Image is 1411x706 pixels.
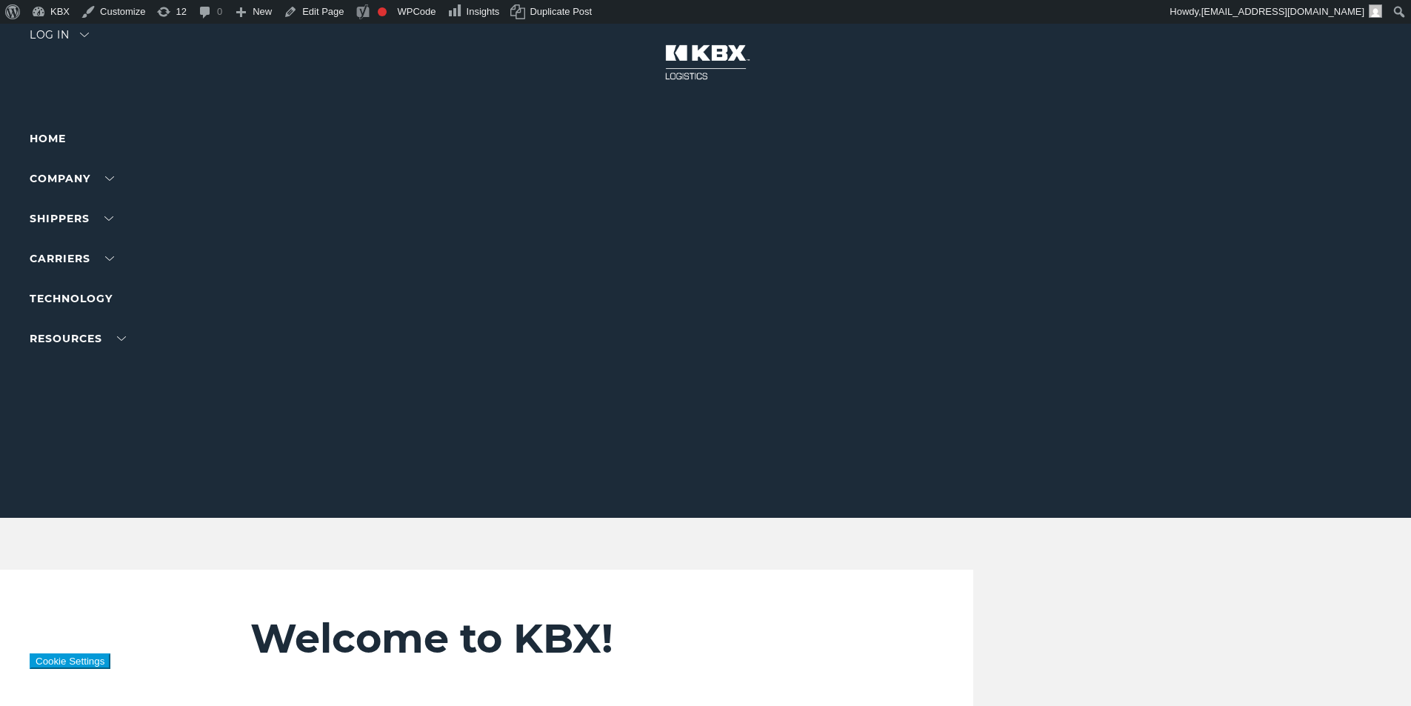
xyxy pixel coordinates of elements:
h2: Welcome to KBX! [250,614,885,663]
span: [EMAIL_ADDRESS][DOMAIN_NAME] [1201,6,1364,17]
div: Focus keyphrase not set [378,7,387,16]
button: Cookie Settings [30,653,110,669]
a: SHIPPERS [30,212,113,225]
a: Home [30,132,66,145]
a: Carriers [30,252,114,265]
div: Log in [30,30,89,51]
img: arrow [80,33,89,37]
a: RESOURCES [30,332,126,345]
img: kbx logo [650,30,761,95]
a: Technology [30,292,113,305]
a: Company [30,172,114,185]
